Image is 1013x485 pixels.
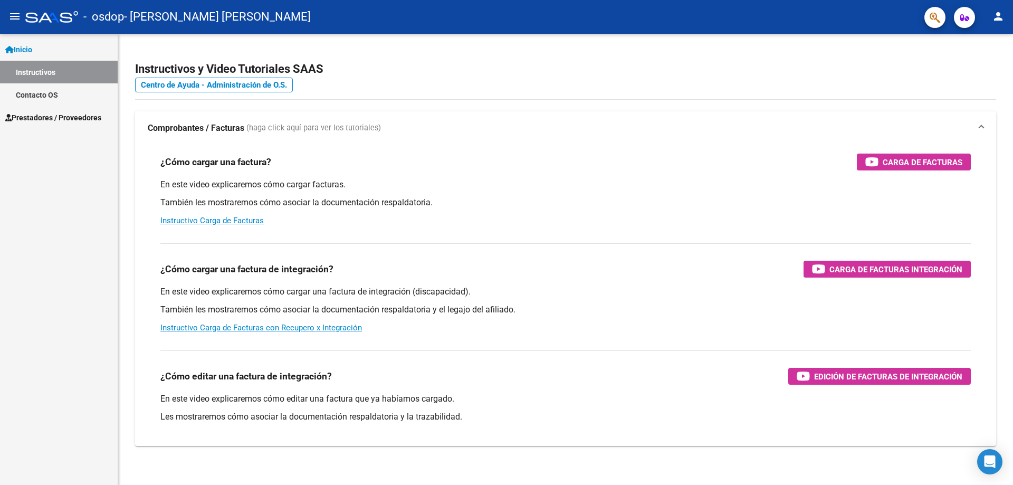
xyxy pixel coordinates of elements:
[8,10,21,23] mat-icon: menu
[804,261,971,278] button: Carga de Facturas Integración
[135,78,293,92] a: Centro de Ayuda - Administración de O.S.
[148,122,244,134] strong: Comprobantes / Facturas
[160,179,971,191] p: En este video explicaremos cómo cargar facturas.
[160,216,264,225] a: Instructivo Carga de Facturas
[857,154,971,170] button: Carga de Facturas
[135,111,996,145] mat-expansion-panel-header: Comprobantes / Facturas (haga click aquí para ver los tutoriales)
[124,5,311,28] span: - [PERSON_NAME] [PERSON_NAME]
[992,10,1005,23] mat-icon: person
[135,59,996,79] h2: Instructivos y Video Tutoriales SAAS
[246,122,381,134] span: (haga click aquí para ver los tutoriales)
[5,44,32,55] span: Inicio
[788,368,971,385] button: Edición de Facturas de integración
[829,263,962,276] span: Carga de Facturas Integración
[160,393,971,405] p: En este video explicaremos cómo editar una factura que ya habíamos cargado.
[160,411,971,423] p: Les mostraremos cómo asociar la documentación respaldatoria y la trazabilidad.
[83,5,124,28] span: - osdop
[160,323,362,332] a: Instructivo Carga de Facturas con Recupero x Integración
[160,304,971,316] p: También les mostraremos cómo asociar la documentación respaldatoria y el legajo del afiliado.
[160,197,971,208] p: También les mostraremos cómo asociar la documentación respaldatoria.
[160,369,332,384] h3: ¿Cómo editar una factura de integración?
[883,156,962,169] span: Carga de Facturas
[135,145,996,446] div: Comprobantes / Facturas (haga click aquí para ver los tutoriales)
[977,449,1002,474] div: Open Intercom Messenger
[160,155,271,169] h3: ¿Cómo cargar una factura?
[160,286,971,298] p: En este video explicaremos cómo cargar una factura de integración (discapacidad).
[814,370,962,383] span: Edición de Facturas de integración
[160,262,333,277] h3: ¿Cómo cargar una factura de integración?
[5,112,101,123] span: Prestadores / Proveedores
